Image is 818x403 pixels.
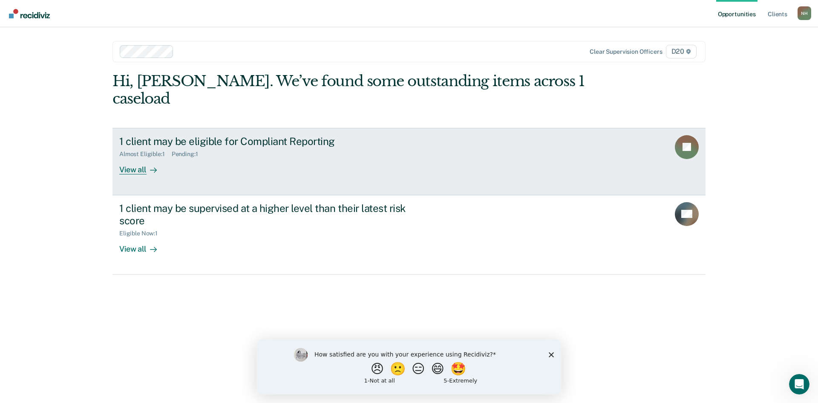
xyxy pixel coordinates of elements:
div: View all [119,158,167,174]
a: 1 client may be supervised at a higher level than their latest risk scoreEligible Now:1View all [112,195,706,275]
div: Hi, [PERSON_NAME]. We’ve found some outstanding items across 1 caseload [112,72,587,107]
div: Almost Eligible : 1 [119,151,172,158]
div: 1 client may be eligible for Compliant Reporting [119,135,418,148]
div: 1 client may be supervised at a higher level than their latest risk score [119,202,418,227]
span: D20 [666,45,697,58]
div: N H [798,6,811,20]
div: View all [119,237,167,254]
iframe: Survey by Kim from Recidiviz [256,339,562,394]
button: Profile dropdown button [798,6,811,20]
iframe: Intercom live chat [789,374,809,394]
a: 1 client may be eligible for Compliant ReportingAlmost Eligible:1Pending:1View all [112,128,706,195]
div: Eligible Now : 1 [119,230,164,237]
div: Clear supervision officers [590,48,662,55]
img: Recidiviz [9,9,50,18]
div: Pending : 1 [172,151,205,158]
